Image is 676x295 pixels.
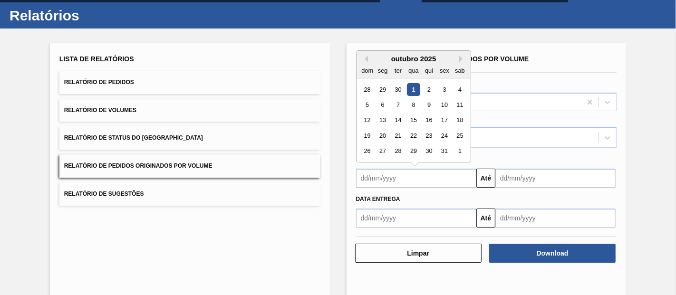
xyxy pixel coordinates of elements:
[422,98,435,111] div: Choose quinta-feira, 9 de outubro de 2025
[438,129,451,142] div: Choose sexta-feira, 24 de outubro de 2025
[453,98,466,111] div: Choose sábado, 11 de outubro de 2025
[361,64,374,77] div: dom
[59,182,320,206] button: Relatório de Sugestões
[59,71,320,94] button: Relatório de Pedidos
[356,209,476,228] input: dd/mm/yyyy
[59,99,320,122] button: Relatório de Volumes
[407,98,420,111] div: Choose quarta-feira, 8 de outubro de 2025
[361,114,374,127] div: Choose domingo, 12 de outubro de 2025
[453,114,466,127] div: Choose sábado, 18 de outubro de 2025
[438,98,451,111] div: Choose sexta-feira, 10 de outubro de 2025
[391,114,404,127] div: Choose terça-feira, 14 de outubro de 2025
[64,107,136,114] span: Relatório de Volumes
[438,83,451,96] div: Choose sexta-feira, 3 de outubro de 2025
[376,114,389,127] div: Choose segunda-feira, 13 de outubro de 2025
[453,64,466,77] div: sab
[391,129,404,142] div: Choose terça-feira, 21 de outubro de 2025
[356,196,400,202] span: Data entrega
[376,145,389,158] div: Choose segunda-feira, 27 de outubro de 2025
[422,145,435,158] div: Choose quinta-feira, 30 de outubro de 2025
[355,244,482,263] button: Limpar
[438,114,451,127] div: Choose sexta-feira, 17 de outubro de 2025
[407,145,420,158] div: Choose quarta-feira, 29 de outubro de 2025
[495,209,616,228] input: dd/mm/yyyy
[422,64,435,77] div: qui
[361,129,374,142] div: Choose domingo, 19 de outubro de 2025
[361,145,374,158] div: Choose domingo, 26 de outubro de 2025
[422,129,435,142] div: Choose quinta-feira, 23 de outubro de 2025
[391,83,404,96] div: Choose terça-feira, 30 de setembro de 2025
[391,64,404,77] div: ter
[59,55,134,63] span: Lista de Relatórios
[422,114,435,127] div: Choose quinta-feira, 16 de outubro de 2025
[489,244,616,263] button: Download
[64,134,203,141] span: Relatório de Status do [GEOGRAPHIC_DATA]
[361,83,374,96] div: Choose domingo, 28 de setembro de 2025
[459,56,466,62] button: Next Month
[495,169,616,188] input: dd/mm/yyyy
[476,169,495,188] button: Até
[361,98,374,111] div: Choose domingo, 5 de outubro de 2025
[64,162,212,169] span: Relatório de Pedidos Originados por Volume
[376,64,389,77] div: seg
[476,209,495,228] button: Até
[357,55,471,63] div: outubro 2025
[407,64,420,77] div: qua
[453,83,466,96] div: Choose sábado, 4 de outubro de 2025
[59,154,320,178] button: Relatório de Pedidos Originados por Volume
[391,145,404,158] div: Choose terça-feira, 28 de outubro de 2025
[453,145,466,158] div: Choose sábado, 1 de novembro de 2025
[356,169,476,188] input: dd/mm/yyyy
[10,10,178,21] h1: Relatórios
[64,190,144,197] span: Relatório de Sugestões
[407,114,420,127] div: Choose quarta-feira, 15 de outubro de 2025
[376,98,389,111] div: Choose segunda-feira, 6 de outubro de 2025
[376,83,389,96] div: Choose segunda-feira, 29 de setembro de 2025
[422,83,435,96] div: Choose quinta-feira, 2 de outubro de 2025
[361,56,368,62] button: Previous Month
[453,129,466,142] div: Choose sábado, 25 de outubro de 2025
[438,145,451,158] div: Choose sexta-feira, 31 de outubro de 2025
[407,83,420,96] div: Choose quarta-feira, 1 de outubro de 2025
[59,126,320,150] button: Relatório de Status do [GEOGRAPHIC_DATA]
[438,64,451,77] div: sex
[64,79,134,86] span: Relatório de Pedidos
[391,98,404,111] div: Choose terça-feira, 7 de outubro de 2025
[407,129,420,142] div: Choose quarta-feira, 22 de outubro de 2025
[359,82,467,159] div: month 2025-10
[376,129,389,142] div: Choose segunda-feira, 20 de outubro de 2025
